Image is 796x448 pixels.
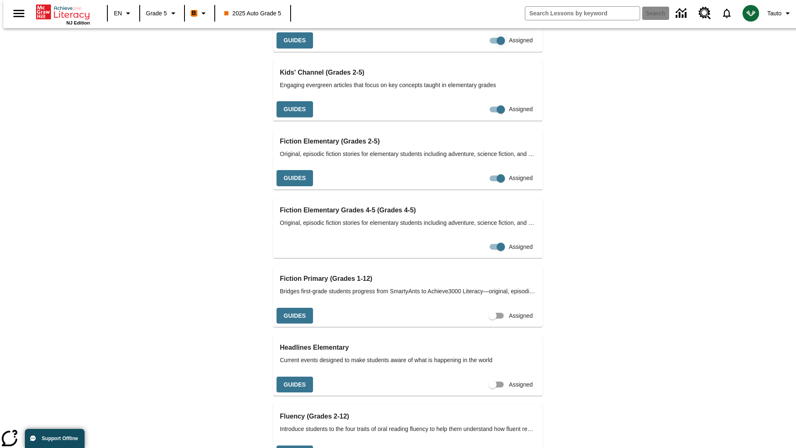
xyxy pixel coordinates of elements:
[694,2,716,24] a: Resource Center, Will open in new tab
[743,5,759,22] img: avatar image
[36,4,90,20] a: Home
[146,9,167,18] span: Grade 5
[277,32,313,49] button: Guides
[509,174,533,183] span: Assigned
[114,9,122,18] span: EN
[187,6,212,21] button: Boost Class color is orange. Change class color
[509,105,533,114] span: Assigned
[42,436,78,441] span: Support Offline
[110,6,137,21] button: Language: EN, Select a language
[280,411,536,422] h3: Fluency (Grades 2-12)
[192,8,196,18] span: B
[280,150,536,158] span: Original, episodic fiction stories for elementary students including adventure, science fiction, ...
[280,342,536,353] h3: Headlines Elementary
[509,380,533,389] span: Assigned
[277,377,313,393] button: Guides
[280,136,536,147] h3: Fiction Elementary (Grades 2-5)
[280,67,536,78] h3: Kids' Channel (Grades 2-5)
[280,287,536,296] span: Bridges first-grade students progress from SmartyAnts to Achieve3000 Literacy—original, episodic ...
[36,3,90,25] div: Home
[280,425,536,433] span: Introduce students to the four traits of oral reading fluency to help them understand how fluent ...
[143,6,182,21] button: Grade: Grade 5, Select a grade
[7,1,31,26] button: Open side menu
[767,9,781,18] span: Tauto
[280,81,536,90] span: Engaging evergreen articles that focus on key concepts taught in elementary grades
[224,9,282,18] span: 2025 Auto Grade 5
[509,243,533,251] span: Assigned
[277,170,313,186] button: Guides
[280,273,536,285] h3: Fiction Primary (Grades 1-12)
[66,20,90,25] span: NJ Edition
[280,205,536,216] h3: Fiction Elementary Grades 4-5 (Grades 4-5)
[280,219,536,227] span: Original, episodic fiction stories for elementary students including adventure, science fiction, ...
[509,312,533,320] span: Assigned
[25,429,85,448] button: Support Offline
[509,36,533,45] span: Assigned
[671,2,694,25] a: Data Center
[280,356,536,365] span: Current events designed to make students aware of what is happening in the world
[716,2,738,24] a: Notifications
[277,101,313,117] button: Guides
[277,308,313,324] button: Guides
[764,6,796,21] button: Profile/Settings
[525,7,640,20] input: search field
[738,2,764,24] button: Select a new avatar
